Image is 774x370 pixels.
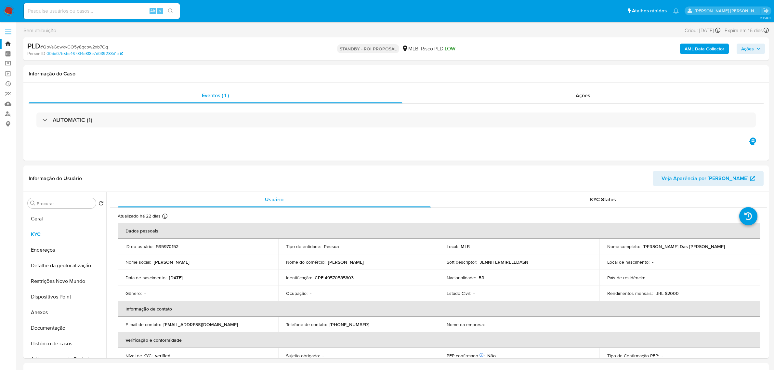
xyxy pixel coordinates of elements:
[125,353,152,359] p: Nível de KYC :
[402,45,418,52] div: MLB
[576,92,590,99] span: Ações
[653,171,764,186] button: Veja Aparência por [PERSON_NAME]
[37,201,93,206] input: Procurar
[144,290,146,296] p: -
[159,8,161,14] span: s
[487,353,496,359] p: Não
[27,41,40,51] b: PLD
[202,92,229,99] span: Eventos ( 1 )
[29,71,764,77] h1: Informação do Caso
[487,322,489,327] p: -
[286,290,308,296] p: Ocupação :
[473,290,475,296] p: -
[328,259,364,265] p: [PERSON_NAME]
[25,258,106,273] button: Detalhe da geolocalização
[118,301,760,317] th: Informação de contato
[741,44,754,54] span: Ações
[30,201,35,206] button: Procurar
[169,275,183,281] p: [DATE]
[150,8,155,14] span: Alt
[46,51,123,57] a: 00da07b5bc467814e818e7d039283d1b
[125,322,161,327] p: E-mail de contato :
[662,171,748,186] span: Veja Aparência por [PERSON_NAME]
[648,275,649,281] p: -
[286,353,320,359] p: Sujeito obrigado :
[461,244,470,249] p: MLB
[25,273,106,289] button: Restrições Novo Mundo
[695,8,760,14] p: emerson.gomes@mercadopago.com.br
[53,116,92,124] h3: AUTOMATIC (1)
[685,26,720,35] div: Criou: [DATE]
[590,196,616,203] span: KYC Status
[447,322,485,327] p: Nome da empresa :
[680,44,729,54] button: AML Data Collector
[118,332,760,348] th: Verificação e conformidade
[337,44,399,53] p: STANDBY - ROI PROPOSAL
[25,305,106,320] button: Anexos
[286,322,327,327] p: Telefone de contato :
[607,275,645,281] p: País de residência :
[643,244,725,249] p: [PERSON_NAME] Das [PERSON_NAME]
[662,353,663,359] p: -
[40,44,108,50] span: # QpVaGdwkvGO5y8qcpw2xb7Gq
[23,27,56,34] span: Sem atribuição
[24,7,180,15] input: Pesquise usuários ou casos...
[125,290,142,296] p: Gênero :
[447,259,477,265] p: Soft descriptor :
[447,290,471,296] p: Estado Civil :
[154,259,190,265] p: [PERSON_NAME]
[607,353,659,359] p: Tipo de Confirmação PEP :
[685,44,724,54] b: AML Data Collector
[652,259,653,265] p: -
[125,275,166,281] p: Data de nascimento :
[607,259,649,265] p: Local de nascimento :
[164,322,238,327] p: [EMAIL_ADDRESS][DOMAIN_NAME]
[29,175,82,182] h1: Informação do Usuário
[25,320,106,336] button: Documentação
[324,244,339,249] p: Pessoa
[118,213,161,219] p: Atualizado há 22 dias
[722,26,723,35] span: -
[25,336,106,351] button: Histórico de casos
[25,211,106,227] button: Geral
[607,290,653,296] p: Rendimentos mensais :
[330,322,369,327] p: [PHONE_NUMBER]
[725,27,763,34] span: Expira em 16 dias
[607,244,640,249] p: Nome completo :
[36,112,756,127] div: AUTOMATIC (1)
[25,289,106,305] button: Dispositivos Point
[310,290,311,296] p: -
[447,275,476,281] p: Nacionalidade :
[25,227,106,242] button: KYC
[655,290,679,296] p: BRL $2000
[673,8,679,14] a: Notificações
[118,223,760,239] th: Dados pessoais
[286,275,312,281] p: Identificação :
[322,353,324,359] p: -
[286,259,325,265] p: Nome do comércio :
[315,275,354,281] p: CPF 49570585803
[27,51,45,57] b: Person ID
[25,242,106,258] button: Endereços
[480,259,528,265] p: JENNIFERMIRELEDASN
[265,196,283,203] span: Usuário
[632,7,667,14] span: Atalhos rápidos
[737,44,765,54] button: Ações
[445,45,455,52] span: LOW
[447,353,485,359] p: PEP confirmado :
[164,7,177,16] button: search-icon
[447,244,458,249] p: Local :
[125,259,151,265] p: Nome social :
[762,7,769,14] a: Sair
[421,45,455,52] span: Risco PLD:
[479,275,484,281] p: BR
[98,201,104,208] button: Retornar ao pedido padrão
[156,244,178,249] p: 595970152
[155,353,170,359] p: verified
[25,351,106,367] button: Adiantamentos de Dinheiro
[125,244,153,249] p: ID do usuário :
[286,244,321,249] p: Tipo de entidade :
